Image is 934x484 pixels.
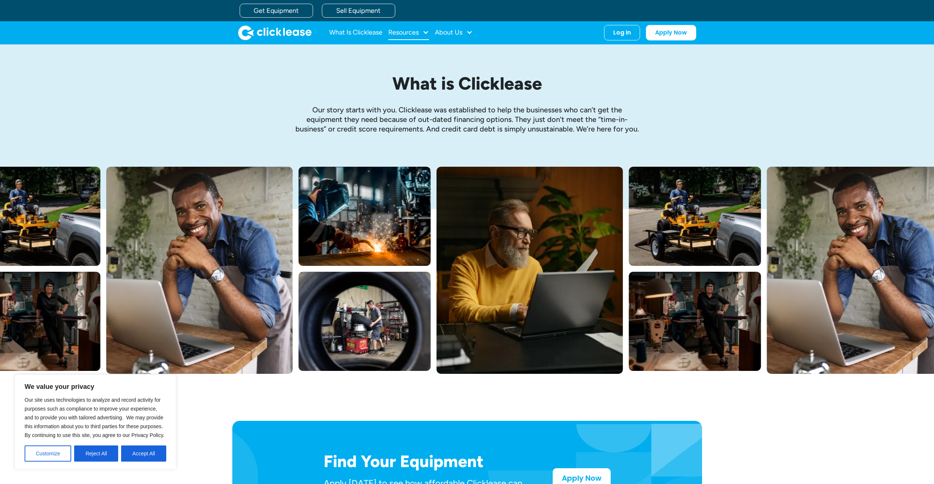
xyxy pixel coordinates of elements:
div: Log In [613,29,631,36]
button: Customize [25,445,71,462]
img: A smiling man in a blue shirt and apron leaning over a table with a laptop [106,167,292,374]
div: We value your privacy [15,375,176,469]
a: Get Equipment [240,4,313,18]
img: A man fitting a new tire on a rim [298,272,430,371]
img: Man with hat and blue shirt driving a yellow lawn mower onto a trailer [629,167,761,266]
span: Our site uses technologies to analyze and record activity for purposes such as compliance to impr... [25,397,164,438]
button: Accept All [121,445,166,462]
button: Reject All [74,445,118,462]
a: Apply Now [646,25,696,40]
img: Bearded man in yellow sweter typing on his laptop while sitting at his desk [436,167,623,374]
img: Clicklease logo [238,25,312,40]
h1: What is Clicklease [295,74,640,93]
h2: Find Your Equipment [324,452,529,471]
div: Resources [388,25,429,40]
img: a woman standing next to a sewing machine [629,272,761,371]
a: What Is Clicklease [329,25,382,40]
p: We value your privacy [25,382,166,391]
a: Sell Equipment [322,4,395,18]
img: A welder in a large mask working on a large pipe [298,167,430,266]
a: home [238,25,312,40]
p: Our story starts with you. Clicklease was established to help the businesses who can’t get the eq... [295,105,640,134]
div: About Us [435,25,473,40]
